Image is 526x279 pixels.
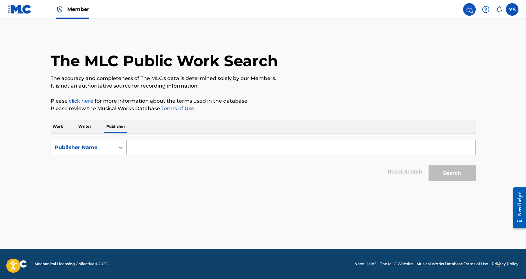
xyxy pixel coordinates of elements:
[492,261,518,267] a: Privacy Policy
[496,6,502,13] div: Notifications
[51,97,476,105] p: Please for more information about the terms used in the database.
[35,261,108,267] span: Mechanical Licensing Collective © 2025
[508,183,526,233] iframe: Resource Center
[380,261,413,267] a: The MLC Website
[51,82,476,90] p: It is not an authoritative source for recording information.
[51,140,476,184] form: Search Form
[8,260,27,268] img: logo
[8,5,32,14] img: MLC Logo
[51,120,65,133] p: Work
[463,3,476,16] a: Public Search
[56,6,64,13] img: Top Rightsholder
[354,261,376,267] a: Need Help?
[466,6,473,13] img: search
[479,3,492,16] div: Help
[104,120,127,133] p: Publisher
[160,105,194,111] a: Terms of Use
[67,6,89,13] span: Member
[51,105,476,112] p: Please review the Musical Works Database
[51,75,476,82] p: The accuracy and completeness of The MLC's data is determined solely by our Members.
[69,98,93,104] a: click here
[482,6,490,13] img: help
[495,249,526,279] iframe: Chat Widget
[76,120,93,133] p: Writer
[506,3,518,16] div: User Menu
[417,261,488,267] a: Musical Works Database Terms of Use
[496,255,500,274] div: Drag
[51,51,278,70] h1: The MLC Public Work Search
[55,144,111,151] div: Publisher Name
